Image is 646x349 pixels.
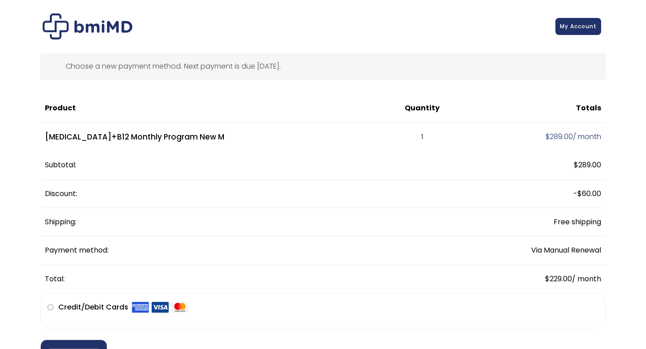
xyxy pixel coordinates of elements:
td: - [462,180,606,208]
span: $ [545,274,550,284]
span: 289.00 [546,131,573,142]
td: / month [462,265,606,293]
img: Amex [132,301,149,313]
td: 1 [383,123,463,152]
span: My Account [560,22,597,30]
span: 60.00 [577,188,601,199]
a: My Account [555,18,601,35]
span: $ [577,188,582,199]
th: Subtotal: [40,151,462,179]
td: Via Manual Renewal [462,236,606,265]
th: Totals [462,94,606,122]
span: 289.00 [574,160,601,170]
img: Mastercard [171,301,188,313]
th: Discount: [40,180,462,208]
label: Credit/Debit Cards [58,300,188,314]
span: 229.00 [545,274,572,284]
span: $ [574,160,578,170]
td: / month [462,123,606,152]
span: $ [546,131,550,142]
img: Checkout [43,13,132,39]
img: Visa [152,301,169,313]
td: [MEDICAL_DATA]+B12 Monthly Program New M [40,123,383,152]
th: Shipping: [40,208,462,236]
th: Product [40,94,383,122]
th: Quantity [383,94,463,122]
td: Free shipping [462,208,606,236]
th: Payment method: [40,236,462,265]
th: Total: [40,265,462,293]
div: Choose a new payment method. Next payment is due [DATE]. [40,53,606,80]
